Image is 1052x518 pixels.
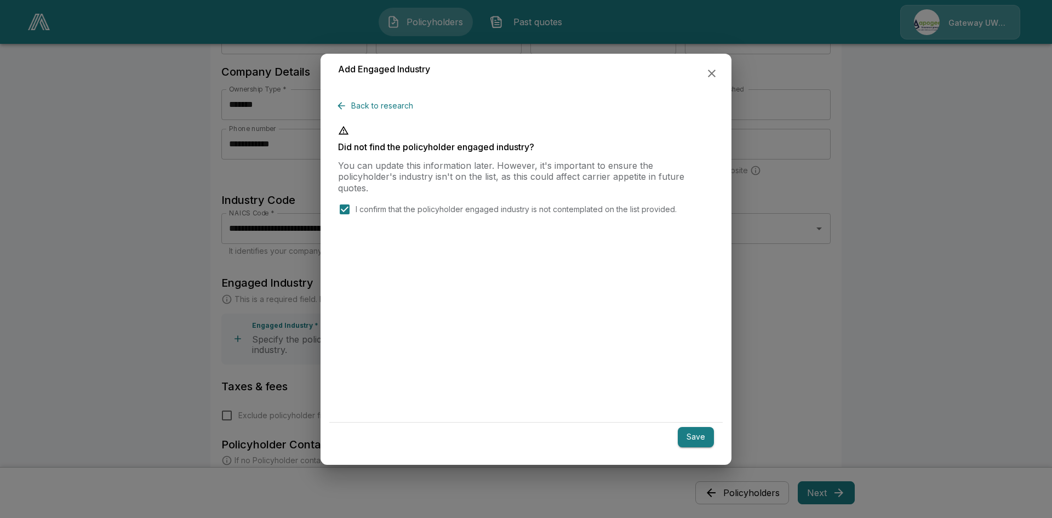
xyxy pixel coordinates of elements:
p: I confirm that the policyholder engaged industry is not contemplated on the list provided. [356,203,677,215]
button: Save [678,427,714,447]
h6: Add Engaged Industry [338,62,430,77]
p: Did not find the policyholder engaged industry? [338,143,714,151]
p: You can update this information later. However, it's important to ensure the policyholder's indus... [338,160,714,194]
button: Back to research [338,96,418,116]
